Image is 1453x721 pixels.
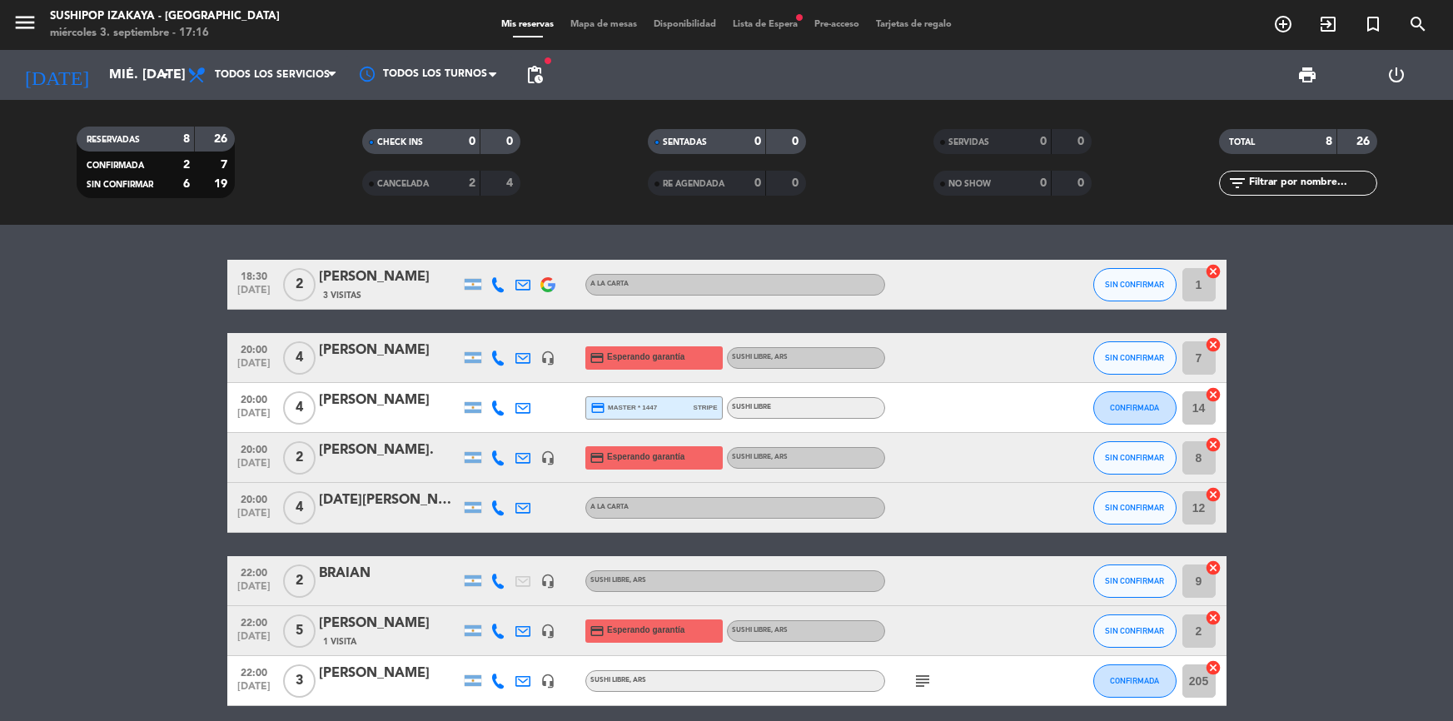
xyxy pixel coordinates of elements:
[1247,174,1376,192] input: Filtrar por nombre...
[50,25,280,42] div: miércoles 3. septiembre - 17:16
[663,138,707,147] span: SENTADAS
[233,285,275,304] span: [DATE]
[1363,14,1383,34] i: turned_in_not
[233,581,275,600] span: [DATE]
[792,136,802,147] strong: 0
[525,65,545,85] span: pending_actions
[1093,564,1177,598] button: SIN CONFIRMAR
[319,390,460,411] div: [PERSON_NAME]
[1297,65,1317,85] span: print
[754,136,761,147] strong: 0
[540,351,555,365] i: headset_mic
[319,440,460,461] div: [PERSON_NAME].
[771,627,788,634] span: , ARS
[806,20,868,29] span: Pre-acceso
[794,12,804,22] span: fiber_manual_record
[183,178,190,190] strong: 6
[233,612,275,631] span: 22:00
[732,454,788,460] span: SUSHI LIBRE
[1105,353,1164,362] span: SIN CONFIRMAR
[233,562,275,581] span: 22:00
[233,458,275,477] span: [DATE]
[1229,138,1255,147] span: TOTAL
[183,133,190,145] strong: 8
[283,391,316,425] span: 4
[590,281,629,287] span: A LA CARTA
[214,178,231,190] strong: 19
[1205,386,1222,403] i: cancel
[1273,14,1293,34] i: add_circle_outline
[319,266,460,288] div: [PERSON_NAME]
[233,408,275,427] span: [DATE]
[87,136,140,144] span: RESERVADAS
[493,20,562,29] span: Mis reservas
[724,20,806,29] span: Lista de Espera
[155,65,175,85] i: arrow_drop_down
[590,450,605,465] i: credit_card
[1326,136,1332,147] strong: 8
[948,180,991,188] span: NO SHOW
[283,664,316,698] span: 3
[948,138,989,147] span: SERVIDAS
[1205,659,1222,676] i: cancel
[283,441,316,475] span: 2
[771,454,788,460] span: , ARS
[1105,280,1164,289] span: SIN CONFIRMAR
[233,662,275,681] span: 22:00
[87,162,144,170] span: CONFIRMADA
[377,180,429,188] span: CANCELADA
[283,614,316,648] span: 5
[590,400,658,415] span: master * 1447
[283,268,316,301] span: 2
[1040,177,1047,189] strong: 0
[1105,626,1164,635] span: SIN CONFIRMAR
[323,289,361,302] span: 3 Visitas
[732,404,771,410] span: SUSHI LIBRE
[1110,403,1159,412] span: CONFIRMADA
[543,56,553,66] span: fiber_manual_record
[590,351,605,365] i: credit_card
[1093,268,1177,301] button: SIN CONFIRMAR
[1110,676,1159,685] span: CONFIRMADA
[607,450,684,464] span: Esperando garantía
[319,563,460,584] div: BRAIAN
[913,671,933,691] i: subject
[233,681,275,700] span: [DATE]
[590,400,605,415] i: credit_card
[50,8,280,25] div: Sushipop Izakaya - [GEOGRAPHIC_DATA]
[283,341,316,375] span: 4
[233,266,275,285] span: 18:30
[221,159,231,171] strong: 7
[1040,136,1047,147] strong: 0
[215,69,330,81] span: Todos los servicios
[1205,559,1222,576] i: cancel
[754,177,761,189] strong: 0
[12,57,101,93] i: [DATE]
[1205,486,1222,503] i: cancel
[1205,609,1222,626] i: cancel
[1318,14,1338,34] i: exit_to_app
[629,577,646,584] span: , ARS
[1105,453,1164,462] span: SIN CONFIRMAR
[233,389,275,408] span: 20:00
[1408,14,1428,34] i: search
[233,508,275,527] span: [DATE]
[214,133,231,145] strong: 26
[771,354,788,360] span: , ARS
[506,177,516,189] strong: 4
[506,136,516,147] strong: 0
[233,631,275,650] span: [DATE]
[1351,50,1441,100] div: LOG OUT
[319,490,460,511] div: [DATE][PERSON_NAME]
[1356,136,1373,147] strong: 26
[233,439,275,458] span: 20:00
[1227,173,1247,193] i: filter_list
[319,663,460,684] div: [PERSON_NAME]
[1093,441,1177,475] button: SIN CONFIRMAR
[323,635,356,649] span: 1 Visita
[629,677,646,684] span: , ARS
[732,627,788,634] span: SUSHI LIBRE
[12,10,37,35] i: menu
[590,504,629,510] span: A LA CARTA
[1386,65,1406,85] i: power_settings_new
